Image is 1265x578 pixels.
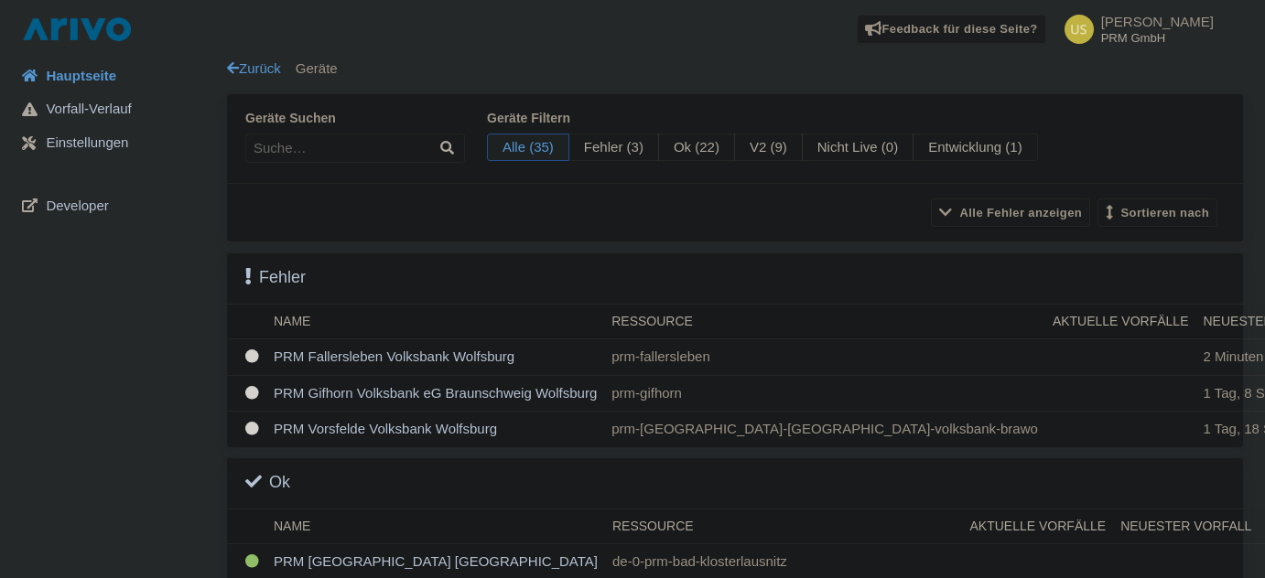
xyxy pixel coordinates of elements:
[802,134,914,162] span: Nicht Live (0)
[266,412,604,447] td: PRM Vorsfelde Volksbank Wolfsburg
[487,134,569,162] span: Alle (35)
[7,126,227,161] a: Einstellungen
[266,375,604,412] td: PRM Gifhorn Volksbank eG Braunschweig Wolfsburg
[658,134,735,162] span: Ok (22)
[7,59,227,93] a: Hauptseite
[1204,348,1264,364] span: 2 Minuten
[1045,305,1196,339] th: Aktuelle Vorfälle
[266,509,605,544] th: Name
[604,339,1045,376] td: prm-fallersleben
[245,134,465,163] input: Suche…
[266,339,604,376] td: PRM Fallersleben Volksbank Wolfsburg
[568,134,659,162] span: Fehler (3)
[7,92,227,127] a: Vorfall-Verlauf
[1097,198,1217,227] button: Sortieren nach
[266,305,604,339] th: Name
[1054,15,1214,44] a: [PERSON_NAME] PRM GmbH
[245,473,290,493] h3: Ok
[227,60,281,76] a: Zurück
[1101,32,1214,44] small: PRM GmbH
[913,134,1038,162] span: Entwicklung (1)
[605,509,963,544] th: Ressource
[1101,14,1214,29] span: [PERSON_NAME]
[604,305,1045,339] th: Ressource
[7,188,227,223] a: Developer
[931,198,1090,227] button: Alle Fehler anzeigen
[487,109,1038,128] label: Geräte filtern
[963,509,1114,544] th: Aktuelle Vorfälle
[734,134,803,162] span: V2 (9)
[46,99,131,120] span: Vorfall-Verlauf
[604,375,1045,412] td: prm-gifhorn
[245,109,465,128] label: Geräte suchen
[245,268,306,288] h3: Fehler
[18,15,135,44] img: logo
[46,196,108,217] span: Developer
[604,412,1045,447] td: prm-[GEOGRAPHIC_DATA]-[GEOGRAPHIC_DATA]-volksbank-brawo
[46,66,116,87] span: Hauptseite
[46,133,128,154] span: Einstellungen
[857,15,1046,44] a: Feedback für diese Seite?
[227,59,1243,80] div: Geräte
